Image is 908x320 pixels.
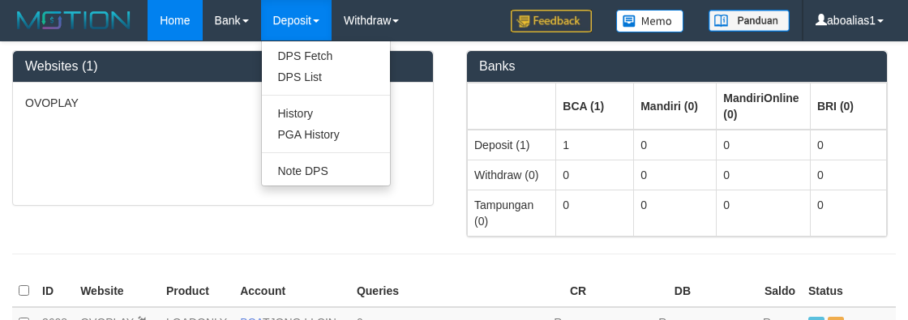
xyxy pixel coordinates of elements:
td: 0 [717,160,811,190]
td: 0 [810,160,886,190]
td: 0 [810,130,886,160]
a: PGA History [262,124,390,145]
h3: Banks [479,59,875,74]
a: History [262,103,390,124]
td: 0 [810,190,886,236]
th: DB [593,275,697,307]
p: OVOPLAY [25,95,421,111]
th: Product [160,275,233,307]
th: Website [74,275,160,307]
td: 0 [717,130,811,160]
td: Tampungan (0) [468,190,556,236]
td: 0 [634,160,717,190]
th: Group: activate to sort column ascending [810,83,886,130]
th: Account [233,275,350,307]
h3: Websites (1) [25,59,421,74]
th: Saldo [697,275,802,307]
td: 0 [556,190,634,236]
a: DPS List [262,66,390,87]
td: 0 [634,190,717,236]
a: DPS Fetch [262,45,390,66]
th: Group: activate to sort column ascending [556,83,634,130]
th: CR [498,275,593,307]
td: Deposit (1) [468,130,556,160]
a: Note DPS [262,160,390,181]
td: Withdraw (0) [468,160,556,190]
th: Group: activate to sort column ascending [634,83,717,130]
th: Group: activate to sort column ascending [717,83,811,130]
img: panduan.png [709,10,790,32]
img: Feedback.jpg [511,10,592,32]
th: Queries [350,275,498,307]
td: 0 [556,160,634,190]
img: MOTION_logo.png [12,8,135,32]
th: Status [802,275,896,307]
img: Button%20Memo.svg [616,10,684,32]
td: 1 [556,130,634,160]
th: Group: activate to sort column ascending [468,83,556,130]
td: 0 [717,190,811,236]
td: 0 [634,130,717,160]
